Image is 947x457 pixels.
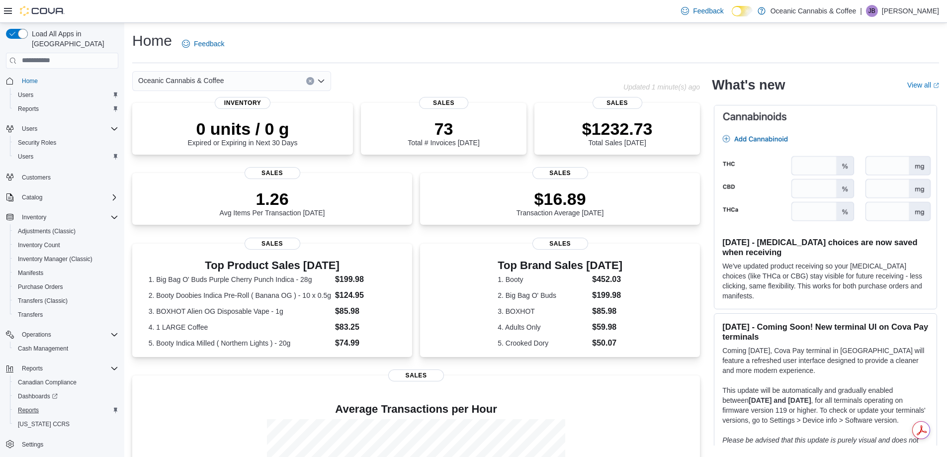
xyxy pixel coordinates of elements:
[2,74,122,88] button: Home
[18,329,118,341] span: Operations
[14,281,118,293] span: Purchase Orders
[149,306,331,316] dt: 3. BOXHOT Alien OG Disposable Vape - 1g
[18,172,55,183] a: Customers
[18,171,118,183] span: Customers
[18,91,33,99] span: Users
[10,342,122,356] button: Cash Management
[18,255,92,263] span: Inventory Manager (Classic)
[18,123,118,135] span: Users
[335,337,396,349] dd: $74.99
[10,375,122,389] button: Canadian Compliance
[149,338,331,348] dt: 5. Booty Indica Milled ( Northern Lights ) - 20g
[245,167,300,179] span: Sales
[14,281,67,293] a: Purchase Orders
[732,6,753,16] input: Dark Mode
[22,174,51,182] span: Customers
[14,267,118,279] span: Manifests
[722,322,929,342] h3: [DATE] - Coming Soon! New terminal UI on Cova Pay terminals
[245,238,300,250] span: Sales
[14,376,118,388] span: Canadian Compliance
[18,191,118,203] span: Catalog
[408,119,479,147] div: Total # Invoices [DATE]
[149,290,331,300] dt: 2. Booty Doobies Indica Pre-Roll ( Banana OG ) - 10 x 0.5g
[335,321,396,333] dd: $83.25
[498,322,588,332] dt: 4. Adults Only
[14,295,72,307] a: Transfers (Classic)
[220,189,325,217] div: Avg Items Per Transaction [DATE]
[149,274,331,284] dt: 1. Big Bag O' Buds Purple Cherry Punch Indica - 28g
[14,295,118,307] span: Transfers (Classic)
[722,237,929,257] h3: [DATE] - [MEDICAL_DATA] choices are now saved when receiving
[140,403,692,415] h4: Average Transactions per Hour
[220,189,325,209] p: 1.26
[14,225,118,237] span: Adjustments (Classic)
[188,119,298,139] p: 0 units / 0 g
[28,29,118,49] span: Load All Apps in [GEOGRAPHIC_DATA]
[868,5,875,17] span: JB
[532,167,588,179] span: Sales
[18,75,42,87] a: Home
[408,119,479,139] p: 73
[722,385,929,425] p: This update will be automatically and gradually enabled between , for all terminals operating on ...
[14,225,80,237] a: Adjustments (Classic)
[592,274,622,285] dd: $452.03
[419,97,469,109] span: Sales
[22,77,38,85] span: Home
[18,329,55,341] button: Operations
[14,404,43,416] a: Reports
[517,189,604,209] p: $16.89
[335,289,396,301] dd: $124.95
[14,418,74,430] a: [US_STATE] CCRS
[18,345,68,353] span: Cash Management
[138,75,224,87] span: Oceanic Cannabis & Coffee
[14,253,118,265] span: Inventory Manager (Classic)
[194,39,224,49] span: Feedback
[14,404,118,416] span: Reports
[882,5,939,17] p: [PERSON_NAME]
[18,123,41,135] button: Users
[14,239,118,251] span: Inventory Count
[14,239,64,251] a: Inventory Count
[722,346,929,375] p: Coming [DATE], Cova Pay terminal in [GEOGRAPHIC_DATA] will feature a refreshed user interface des...
[2,210,122,224] button: Inventory
[14,390,118,402] span: Dashboards
[188,119,298,147] div: Expired or Expiring in Next 30 Days
[10,403,122,417] button: Reports
[2,362,122,375] button: Reports
[22,331,51,339] span: Operations
[14,137,118,149] span: Security Roles
[10,417,122,431] button: [US_STATE] CCRS
[18,297,68,305] span: Transfers (Classic)
[582,119,653,147] div: Total Sales [DATE]
[14,103,118,115] span: Reports
[517,189,604,217] div: Transaction Average [DATE]
[722,261,929,301] p: We've updated product receiving so your [MEDICAL_DATA] choices (like THCa or CBG) stay visible fo...
[18,211,50,223] button: Inventory
[582,119,653,139] p: $1232.73
[532,238,588,250] span: Sales
[907,81,939,89] a: View allExternal link
[18,363,118,374] span: Reports
[14,89,37,101] a: Users
[14,309,47,321] a: Transfers
[22,125,37,133] span: Users
[149,260,396,272] h3: Top Product Sales [DATE]
[10,266,122,280] button: Manifests
[14,376,81,388] a: Canadian Compliance
[693,6,723,16] span: Feedback
[2,170,122,184] button: Customers
[866,5,878,17] div: Jocelyn Baggs
[22,213,46,221] span: Inventory
[2,328,122,342] button: Operations
[860,5,862,17] p: |
[10,150,122,164] button: Users
[14,267,47,279] a: Manifests
[14,89,118,101] span: Users
[14,253,96,265] a: Inventory Manager (Classic)
[22,441,43,449] span: Settings
[14,343,118,355] span: Cash Management
[20,6,65,16] img: Cova
[933,83,939,89] svg: External link
[149,322,331,332] dt: 4. 1 LARGE Coffee
[335,305,396,317] dd: $85.98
